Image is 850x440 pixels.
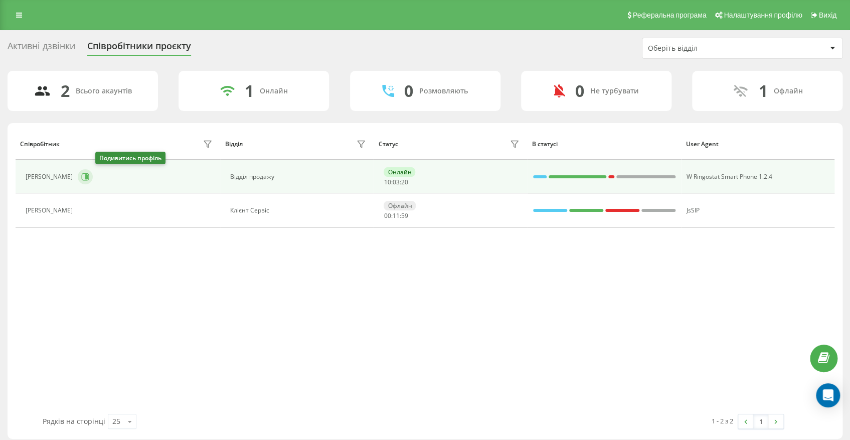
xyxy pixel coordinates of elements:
[759,81,768,100] div: 1
[384,179,408,186] div: : :
[230,173,368,180] div: Відділ продажу
[260,87,288,95] div: Онлайн
[61,81,70,100] div: 2
[753,414,768,428] a: 1
[401,211,408,220] span: 59
[724,11,802,19] span: Налаштування профілю
[819,11,836,19] span: Вихід
[26,207,75,214] div: [PERSON_NAME]
[384,167,415,177] div: Онлайн
[20,141,60,148] div: Співробітник
[392,211,399,220] span: 11
[384,212,408,219] div: : :
[686,141,829,148] div: User Agent
[687,172,772,181] span: W Ringostat Smart Phone 1.2.4
[687,206,700,214] span: JsSIP
[633,11,707,19] span: Реферальна програма
[384,201,416,210] div: Офлайн
[532,141,676,148] div: В статусі
[401,178,408,186] span: 20
[95,152,165,164] div: Подивитись профіль
[590,87,639,95] div: Не турбувати
[230,207,368,214] div: Клієнт Сервіс
[43,416,105,426] span: Рядків на сторінці
[419,87,468,95] div: Розмовляють
[245,81,254,100] div: 1
[392,178,399,186] span: 03
[8,41,75,56] div: Активні дзвінки
[774,87,803,95] div: Офлайн
[379,141,398,148] div: Статус
[712,416,733,426] div: 1 - 2 з 2
[575,81,584,100] div: 0
[404,81,413,100] div: 0
[112,416,120,426] div: 25
[76,87,132,95] div: Всього акаунтів
[384,211,391,220] span: 00
[384,178,391,186] span: 10
[87,41,191,56] div: Співробітники проєкту
[225,141,243,148] div: Відділ
[648,44,768,53] div: Оберіть відділ
[816,383,840,407] div: Open Intercom Messenger
[26,173,75,180] div: [PERSON_NAME]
